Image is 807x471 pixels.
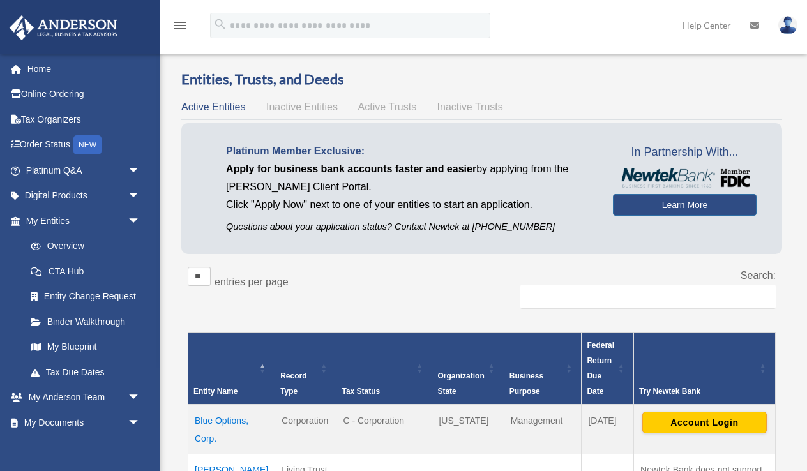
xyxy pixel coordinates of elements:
[642,416,767,426] a: Account Login
[504,405,582,454] td: Management
[280,371,306,396] span: Record Type
[582,405,634,454] td: [DATE]
[266,101,338,112] span: Inactive Entities
[18,359,153,385] a: Tax Due Dates
[634,332,776,405] th: Try Newtek Bank : Activate to sort
[613,142,757,163] span: In Partnership With...
[275,405,336,454] td: Corporation
[9,208,153,234] a: My Entitiesarrow_drop_down
[172,22,188,33] a: menu
[188,332,275,405] th: Entity Name: Activate to invert sorting
[342,387,380,396] span: Tax Status
[639,384,756,399] div: Try Newtek Bank
[741,270,776,281] label: Search:
[188,405,275,454] td: Blue Options, Corp.
[336,405,432,454] td: C - Corporation
[128,158,153,184] span: arrow_drop_down
[18,234,147,259] a: Overview
[778,16,797,34] img: User Pic
[226,160,594,196] p: by applying from the [PERSON_NAME] Client Portal.
[181,70,782,89] h3: Entities, Trusts, and Deeds
[181,101,245,112] span: Active Entities
[336,332,432,405] th: Tax Status: Activate to sort
[73,135,102,154] div: NEW
[9,385,160,410] a: My Anderson Teamarrow_drop_down
[9,410,160,435] a: My Documentsarrow_drop_down
[9,183,160,209] a: Digital Productsarrow_drop_down
[432,405,504,454] td: [US_STATE]
[509,371,543,396] span: Business Purpose
[582,332,634,405] th: Federal Return Due Date: Activate to sort
[128,410,153,436] span: arrow_drop_down
[613,194,757,216] a: Learn More
[215,276,289,287] label: entries per page
[128,208,153,234] span: arrow_drop_down
[172,18,188,33] i: menu
[9,56,160,82] a: Home
[226,163,476,174] span: Apply for business bank accounts faster and easier
[18,258,153,284] a: CTA Hub
[9,82,160,107] a: Online Ordering
[18,284,153,310] a: Entity Change Request
[437,371,484,396] span: Organization State
[213,17,227,31] i: search
[9,132,160,158] a: Order StatusNEW
[226,219,594,235] p: Questions about your application status? Contact Newtek at [PHONE_NUMBER]
[6,15,121,40] img: Anderson Advisors Platinum Portal
[642,412,767,433] button: Account Login
[9,107,160,132] a: Tax Organizers
[275,332,336,405] th: Record Type: Activate to sort
[504,332,582,405] th: Business Purpose: Activate to sort
[18,334,153,360] a: My Blueprint
[358,101,417,112] span: Active Trusts
[437,101,503,112] span: Inactive Trusts
[619,168,750,188] img: NewtekBankLogoSM.png
[128,183,153,209] span: arrow_drop_down
[226,142,594,160] p: Platinum Member Exclusive:
[432,332,504,405] th: Organization State: Activate to sort
[587,341,614,396] span: Federal Return Due Date
[9,158,160,183] a: Platinum Q&Aarrow_drop_down
[193,387,238,396] span: Entity Name
[226,196,594,214] p: Click "Apply Now" next to one of your entities to start an application.
[18,309,153,334] a: Binder Walkthrough
[128,385,153,411] span: arrow_drop_down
